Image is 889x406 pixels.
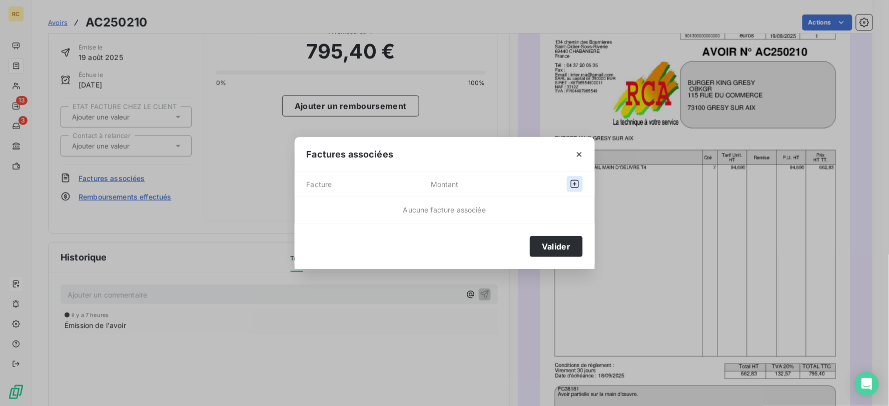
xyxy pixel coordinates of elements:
div: Open Intercom Messenger [855,372,879,396]
span: Facture [307,176,431,192]
button: Valider [530,236,582,257]
span: Aucune facture associée [403,205,486,214]
span: Factures associées [307,147,394,161]
span: Montant [431,176,527,192]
